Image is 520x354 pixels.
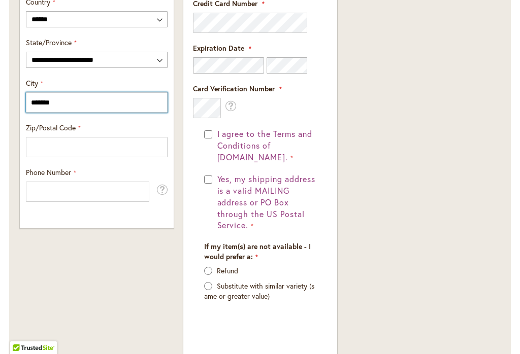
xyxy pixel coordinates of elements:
span: I agree to the Terms and Conditions of [DOMAIN_NAME]. [217,128,312,162]
label: Substitute with similar variety (same or greater value) [204,281,314,301]
span: State/Province [26,38,72,47]
label: Refund [217,266,238,275]
span: City [26,78,38,88]
iframe: Launch Accessibility Center [8,318,36,346]
span: If my item(s) are not available - I would prefer a: [204,241,311,261]
span: Zip/Postal Code [26,123,76,132]
span: Yes, my shipping address is a valid MAILING address or PO Box through the US Postal Service. [217,173,315,230]
span: Card Verification Number [193,84,275,93]
span: Expiration Date [193,43,244,53]
span: Phone Number [26,167,71,177]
